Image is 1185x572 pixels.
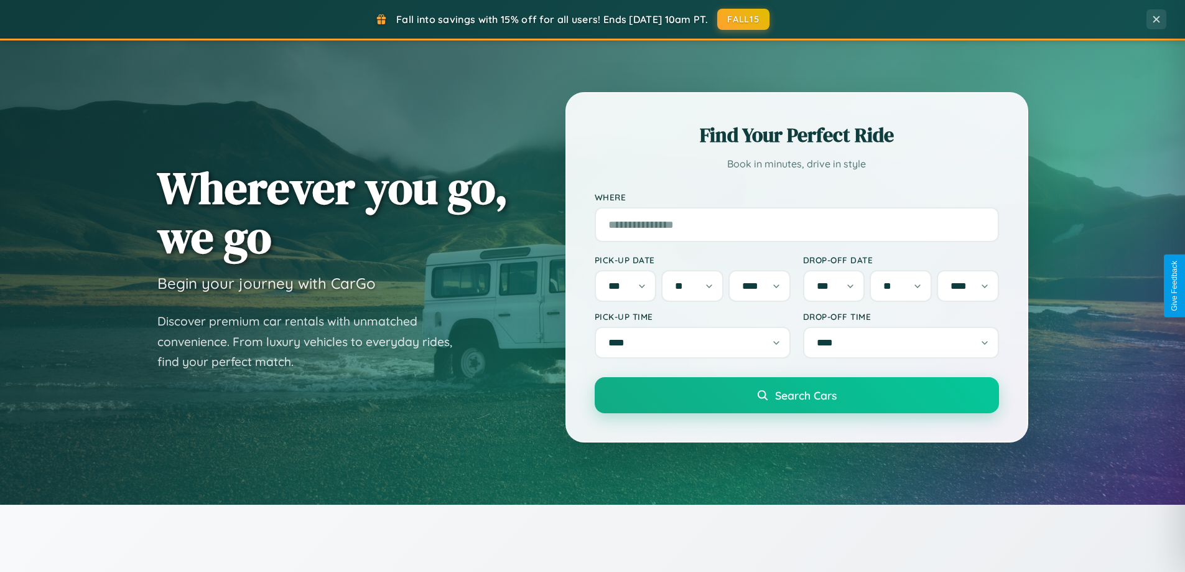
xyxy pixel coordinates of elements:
div: Give Feedback [1170,261,1179,311]
button: Search Cars [595,377,999,413]
h1: Wherever you go, we go [157,163,508,261]
h2: Find Your Perfect Ride [595,121,999,149]
label: Pick-up Time [595,311,791,322]
h3: Begin your journey with CarGo [157,274,376,293]
label: Pick-up Date [595,255,791,265]
label: Drop-off Date [803,255,999,265]
button: FALL15 [717,9,769,30]
p: Book in minutes, drive in style [595,155,999,173]
label: Where [595,192,999,202]
span: Search Cars [775,388,837,402]
label: Drop-off Time [803,311,999,322]
p: Discover premium car rentals with unmatched convenience. From luxury vehicles to everyday rides, ... [157,311,468,372]
span: Fall into savings with 15% off for all users! Ends [DATE] 10am PT. [396,13,708,26]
